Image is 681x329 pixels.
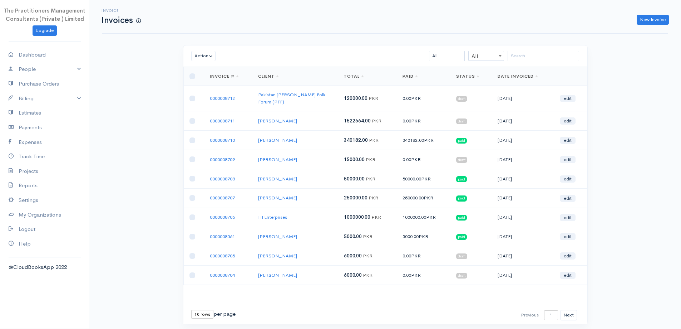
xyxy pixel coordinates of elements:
[397,266,450,285] td: 0.00
[363,272,372,278] span: PKR
[258,272,297,278] a: [PERSON_NAME]
[426,214,436,220] span: PKR
[102,9,141,13] h6: Invoice
[397,150,450,169] td: 0.00
[492,150,554,169] td: [DATE]
[560,310,577,320] button: Next
[560,175,576,183] a: edit
[371,214,381,220] span: PKR
[560,195,576,202] a: edit
[492,246,554,266] td: [DATE]
[210,95,235,101] a: 0000008712
[419,233,428,240] span: PKR
[344,156,365,163] span: 15000.00
[456,273,467,279] span: draft
[492,131,554,150] td: [DATE]
[468,51,504,61] span: All
[258,214,287,220] a: HI Enterprises
[456,118,467,124] span: draft
[456,176,467,182] span: paid
[560,252,576,260] a: edit
[421,176,431,182] span: PKR
[136,18,141,24] span: How to create your first Invoice?
[191,51,216,61] button: Action
[560,137,576,144] a: edit
[363,253,372,259] span: PKR
[492,169,554,188] td: [DATE]
[258,92,325,105] a: Pakistan [PERSON_NAME] Folk Forum (PFF)
[210,253,235,259] a: 0000008705
[560,117,576,125] a: edit
[469,51,504,61] span: All
[210,272,235,278] a: 0000008704
[210,233,235,240] a: 0000008561
[4,7,85,22] span: The Practitioners Management Consultants (Private ) Limited
[492,208,554,227] td: [DATE]
[560,272,576,279] a: edit
[411,156,421,163] span: PKR
[492,111,554,131] td: [DATE]
[560,214,576,221] a: edit
[411,95,421,101] span: PKR
[258,137,297,143] a: [PERSON_NAME]
[258,118,297,124] a: [PERSON_NAME]
[411,118,421,124] span: PKR
[258,73,279,79] a: Client
[456,157,467,163] span: draft
[424,195,433,201] span: PKR
[397,188,450,208] td: 250000.00
[344,137,368,143] span: 340182.00
[411,253,421,259] span: PKR
[363,233,372,240] span: PKR
[369,137,379,143] span: PKR
[372,118,381,124] span: PKR
[397,86,450,111] td: 0.00
[344,176,365,182] span: 50000.00
[258,195,297,201] a: [PERSON_NAME]
[492,266,554,285] td: [DATE]
[258,253,297,259] a: [PERSON_NAME]
[369,95,378,101] span: PKR
[210,195,235,201] a: 0000008707
[258,176,297,182] a: [PERSON_NAME]
[344,214,370,220] span: 1000000.00
[344,253,362,259] span: 6000.00
[210,137,235,143] a: 0000008710
[411,272,421,278] span: PKR
[397,246,450,266] td: 0.00
[344,233,362,240] span: 5000.00
[366,156,375,163] span: PKR
[492,188,554,208] td: [DATE]
[366,176,375,182] span: PKR
[456,96,467,102] span: draft
[397,111,450,131] td: 0.00
[344,95,367,101] span: 120000.00
[456,138,467,144] span: paid
[492,227,554,246] td: [DATE]
[210,73,239,79] a: Invoice #
[369,195,378,201] span: PKR
[397,208,450,227] td: 1000000.00
[456,195,467,201] span: paid
[492,86,554,111] td: [DATE]
[560,95,576,102] a: edit
[9,263,81,271] div: @CloudBooksApp 2022
[456,73,479,79] a: Status
[403,73,418,79] a: Paid
[397,227,450,246] td: 5000.00
[344,118,371,124] span: 1522664.00
[344,73,364,79] a: Total
[33,25,57,36] a: Upgrade
[560,233,576,240] a: edit
[397,131,450,150] td: 340182.00
[397,169,450,188] td: 50000.00
[637,15,669,25] a: New Invoice
[210,214,235,220] a: 0000008706
[456,253,467,259] span: draft
[191,310,236,319] div: per page
[508,51,579,61] input: Search
[210,118,235,124] a: 0000008711
[344,272,362,278] span: 6000.00
[560,156,576,163] a: edit
[102,16,141,25] h1: Invoices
